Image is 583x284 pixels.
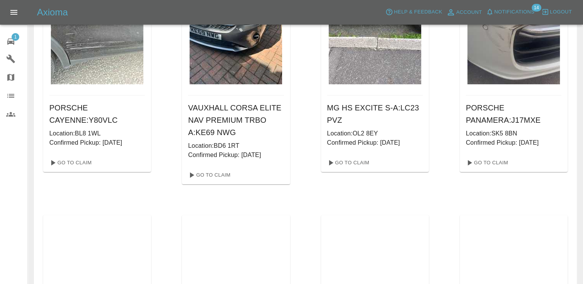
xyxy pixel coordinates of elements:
a: Go To Claim [324,157,371,169]
span: 14 [531,4,541,12]
button: Notifications [484,6,536,18]
h5: Axioma [37,6,68,18]
a: Go To Claim [463,157,510,169]
h6: PORSCHE PANAMERA : J17MXE [466,102,561,126]
a: Go To Claim [185,169,232,181]
span: Account [456,8,482,17]
p: Confirmed Pickup: [DATE] [188,150,284,160]
h6: VAUXHALL CORSA ELITE NAV PREMIUM TRBO A : KE69 NWG [188,102,284,139]
button: Logout [539,6,574,18]
span: Logout [550,8,572,17]
p: Location: SK5 8BN [466,129,561,138]
a: Go To Claim [46,157,94,169]
button: Help & Feedback [383,6,444,18]
span: Notifications [494,8,534,17]
span: 1 [12,33,19,41]
button: Open drawer [5,3,23,22]
h6: PORSCHE CAYENNE : Y80VLC [49,102,145,126]
span: Help & Feedback [394,8,442,17]
p: Confirmed Pickup: [DATE] [327,138,423,147]
p: Location: BD6 1RT [188,141,284,150]
h6: MG HS EXCITE S-A : LC23 PVZ [327,102,423,126]
p: Confirmed Pickup: [DATE] [49,138,145,147]
p: Location: BL8 1WL [49,129,145,138]
p: Confirmed Pickup: [DATE] [466,138,561,147]
p: Location: OL2 8EY [327,129,423,138]
a: Account [444,6,484,18]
